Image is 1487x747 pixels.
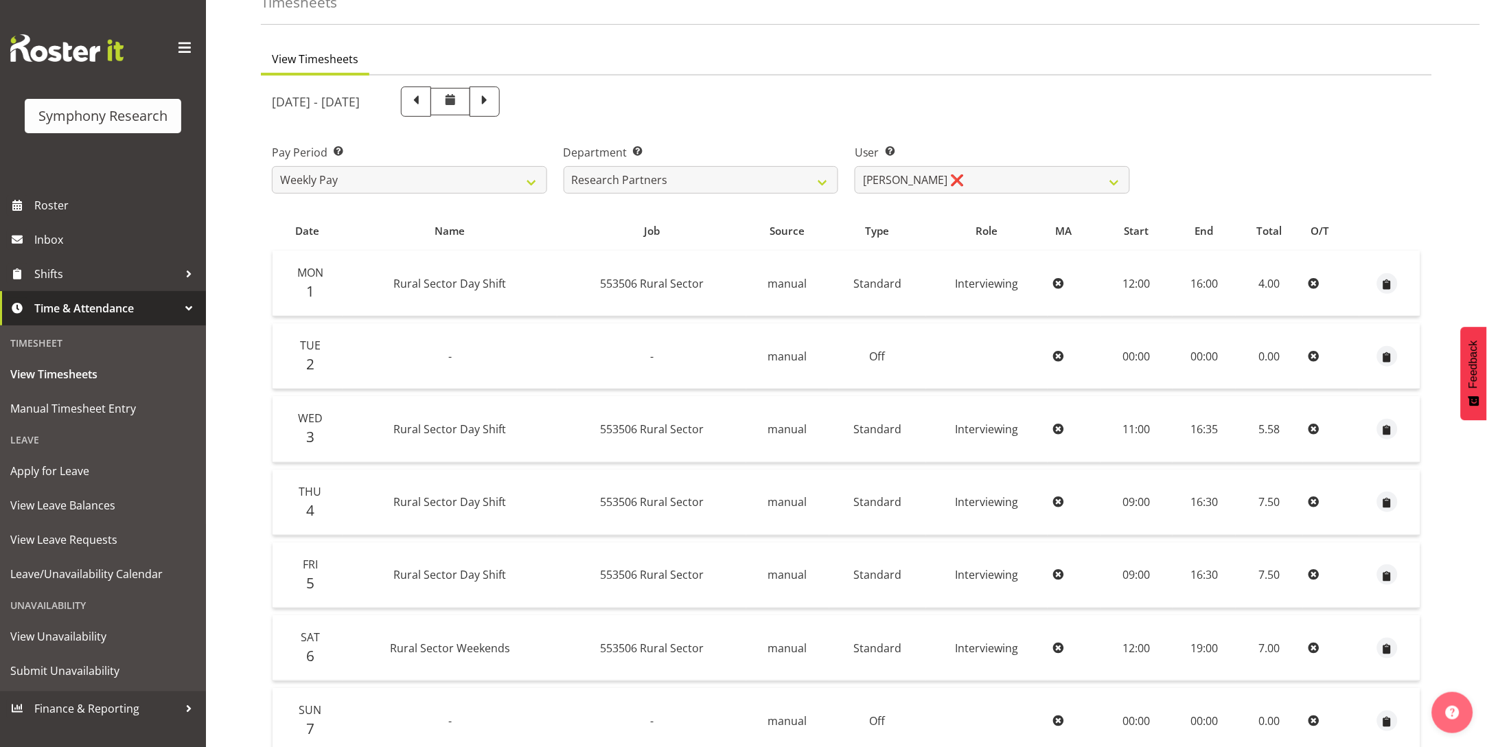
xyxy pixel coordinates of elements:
[855,144,1130,161] label: User
[1461,327,1487,420] button: Feedback - Show survey
[956,422,1019,437] span: Interviewing
[3,591,203,619] div: Unavailability
[448,349,452,364] span: -
[1468,341,1480,389] span: Feedback
[1236,615,1303,681] td: 7.00
[3,488,203,522] a: View Leave Balances
[306,646,314,665] span: 6
[1056,223,1072,239] span: MA
[650,713,654,728] span: -
[1173,251,1236,317] td: 16:00
[650,349,654,364] span: -
[564,144,839,161] label: Department
[3,357,203,391] a: View Timesheets
[435,223,465,239] span: Name
[394,567,507,582] span: Rural Sector Day Shift
[768,494,807,509] span: manual
[394,276,507,291] span: Rural Sector Day Shift
[1173,615,1236,681] td: 19:00
[298,411,323,426] span: Wed
[1100,470,1173,536] td: 09:00
[3,654,203,688] a: Submit Unavailability
[272,94,360,109] h5: [DATE] - [DATE]
[303,557,318,572] span: Fri
[301,630,320,645] span: Sat
[34,298,178,319] span: Time & Attendance
[1236,396,1303,462] td: 5.58
[829,615,926,681] td: Standard
[866,223,890,239] span: Type
[600,567,704,582] span: 553506 Rural Sector
[1100,323,1173,389] td: 00:00
[10,34,124,62] img: Rosterit website logo
[1236,251,1303,317] td: 4.00
[600,422,704,437] span: 553506 Rural Sector
[34,698,178,719] span: Finance & Reporting
[10,564,196,584] span: Leave/Unavailability Calendar
[3,391,203,426] a: Manual Timesheet Entry
[956,567,1019,582] span: Interviewing
[297,265,323,280] span: Mon
[306,281,314,301] span: 1
[306,354,314,373] span: 2
[394,422,507,437] span: Rural Sector Day Shift
[1125,223,1149,239] span: Start
[1100,396,1173,462] td: 11:00
[829,323,926,389] td: Off
[1173,396,1236,462] td: 16:35
[1446,706,1460,720] img: help-xxl-2.png
[1236,542,1303,608] td: 7.50
[306,573,314,593] span: 5
[768,713,807,728] span: manual
[829,396,926,462] td: Standard
[1100,251,1173,317] td: 12:00
[390,641,510,656] span: Rural Sector Weekends
[3,557,203,591] a: Leave/Unavailability Calendar
[1311,223,1330,239] span: O/T
[829,251,926,317] td: Standard
[10,461,196,481] span: Apply for Leave
[829,542,926,608] td: Standard
[1173,470,1236,536] td: 16:30
[3,522,203,557] a: View Leave Requests
[300,338,321,353] span: Tue
[394,494,507,509] span: Rural Sector Day Shift
[768,567,807,582] span: manual
[1236,470,1303,536] td: 7.50
[768,422,807,437] span: manual
[1257,223,1282,239] span: Total
[956,641,1019,656] span: Interviewing
[10,364,196,384] span: View Timesheets
[10,398,196,419] span: Manual Timesheet Entry
[38,106,168,126] div: Symphony Research
[306,427,314,446] span: 3
[34,264,178,284] span: Shifts
[600,276,704,291] span: 553506 Rural Sector
[600,641,704,656] span: 553506 Rural Sector
[272,144,547,161] label: Pay Period
[1195,223,1214,239] span: End
[1173,542,1236,608] td: 16:30
[34,229,199,250] span: Inbox
[299,702,321,717] span: Sun
[306,501,314,520] span: 4
[770,223,805,239] span: Source
[768,349,807,364] span: manual
[272,51,358,67] span: View Timesheets
[10,529,196,550] span: View Leave Requests
[768,276,807,291] span: manual
[10,660,196,681] span: Submit Unavailability
[600,494,704,509] span: 553506 Rural Sector
[976,223,998,239] span: Role
[448,713,452,728] span: -
[3,426,203,454] div: Leave
[3,454,203,488] a: Apply for Leave
[10,495,196,516] span: View Leave Balances
[956,276,1019,291] span: Interviewing
[1173,323,1236,389] td: 00:00
[295,223,319,239] span: Date
[34,195,199,216] span: Roster
[3,329,203,357] div: Timesheet
[1100,542,1173,608] td: 09:00
[644,223,660,239] span: Job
